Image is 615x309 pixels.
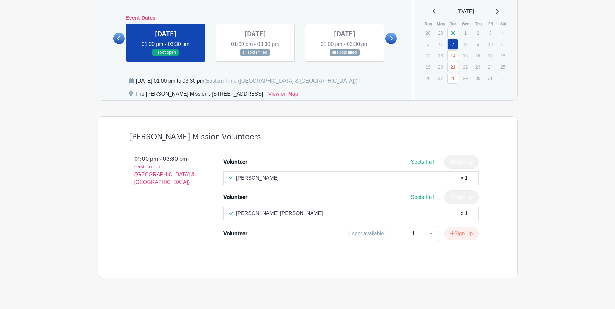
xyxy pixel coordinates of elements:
[460,21,472,27] th: Wed
[472,28,483,38] p: 2
[411,194,434,200] span: Spots Full
[435,28,446,38] p: 29
[447,21,460,27] th: Tue
[485,39,496,49] p: 10
[460,28,471,38] p: 1
[422,62,433,72] p: 19
[268,90,298,100] a: View on Map
[497,51,508,61] p: 18
[435,21,447,27] th: Mon
[472,51,483,61] p: 16
[497,73,508,83] p: 1
[447,50,458,61] a: 14
[472,21,485,27] th: Thu
[497,62,508,72] p: 25
[447,39,458,50] a: 7
[119,153,213,189] p: 01:00 pm - 03:30 pm
[447,73,458,84] a: 28
[422,39,433,49] p: 5
[497,28,508,38] p: 4
[444,227,479,240] button: Sign Up
[460,39,471,49] p: 8
[458,8,474,16] span: [DATE]
[485,28,496,38] p: 3
[485,21,497,27] th: Fri
[485,51,496,61] p: 17
[497,21,510,27] th: Sat
[472,62,483,72] p: 23
[129,132,261,142] h4: [PERSON_NAME] Mission Volunteers
[125,15,386,21] h6: Event Dates
[134,156,195,185] span: - Eastern Time ([GEOGRAPHIC_DATA] & [GEOGRAPHIC_DATA])
[447,62,458,72] a: 21
[485,62,496,72] p: 24
[411,159,434,165] span: Spots Full
[422,51,433,61] p: 12
[223,158,247,166] div: Volunteer
[460,73,471,83] p: 29
[136,90,263,100] div: The [PERSON_NAME] Mission , [STREET_ADDRESS]
[461,174,467,182] div: x 1
[423,226,439,241] a: +
[422,73,433,83] p: 26
[236,174,279,182] p: [PERSON_NAME]
[422,28,433,38] p: 28
[472,39,483,49] p: 9
[223,230,247,237] div: Volunteer
[497,39,508,49] p: 11
[422,21,435,27] th: Sun
[204,78,358,84] span: (Eastern Time ([GEOGRAPHIC_DATA] & [GEOGRAPHIC_DATA]))
[461,210,467,217] div: x 1
[435,62,446,72] p: 20
[460,51,471,61] p: 15
[447,28,458,38] a: 30
[460,62,471,72] p: 22
[223,193,247,201] div: Volunteer
[236,210,323,217] p: [PERSON_NAME] [PERSON_NAME]
[136,77,358,85] div: [DATE] 01:00 pm to 03:30 pm
[389,226,404,241] a: -
[472,73,483,83] p: 30
[435,73,446,83] p: 27
[435,39,446,49] p: 6
[485,73,496,83] p: 31
[348,230,384,237] div: 1 spot available
[435,51,446,61] p: 13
